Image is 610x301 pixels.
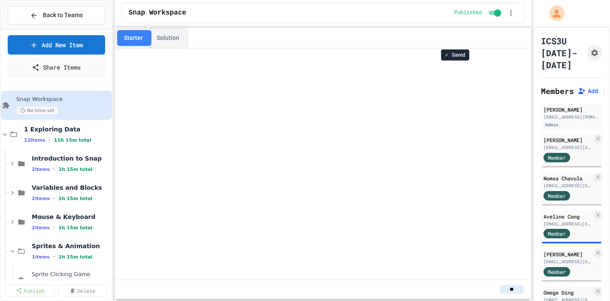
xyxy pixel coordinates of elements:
span: • [53,224,55,231]
div: [EMAIL_ADDRESS][DOMAIN_NAME] [544,221,592,227]
span: 1 Exploring Data [24,125,110,133]
div: Omega Ding [544,289,592,296]
span: Sprites & Animation [32,242,110,250]
div: Aveline Cong [544,213,592,220]
a: Share Items [8,58,105,76]
span: Member [548,154,566,161]
span: Mouse & Keyboard [32,213,110,221]
span: 1h 15m total [58,196,92,201]
div: [EMAIL_ADDRESS][DOMAIN_NAME] [544,182,592,189]
span: • [49,137,51,143]
span: 12 items [24,137,45,143]
span: Introduction to Snap [32,155,110,162]
span: Snap Workspace [129,8,186,18]
span: | [601,86,606,96]
button: Assignment Settings [587,45,602,61]
span: • [53,195,55,202]
span: 2 items [32,167,50,172]
span: Member [548,268,566,276]
span: 1h 15m total [58,167,92,172]
div: Admin [544,121,560,128]
span: Saved [452,52,465,58]
button: Starter [117,30,150,46]
span: Back to Teams [43,11,83,20]
h2: Members [541,85,574,97]
div: My Account [540,3,567,23]
span: Variables and Blocks [32,184,110,192]
span: 2 items [32,225,50,231]
div: Nomsa Chavula [544,174,592,182]
a: Publish [6,285,54,297]
div: [EMAIL_ADDRESS][DOMAIN_NAME] [544,114,600,120]
span: ✓ [445,52,449,58]
span: 11h 15m total [54,137,91,143]
a: Add New Item [8,35,105,55]
iframe: chat widget [539,229,601,266]
button: Add [577,87,598,95]
div: [PERSON_NAME] [544,136,592,144]
span: Member [548,192,566,200]
div: Content is published and visible to students [454,8,503,18]
div: [PERSON_NAME] [544,106,600,113]
iframe: chat widget [574,267,601,292]
span: • [53,253,55,260]
span: 1h 15m total [58,225,92,231]
span: Snap Workspace [16,96,110,103]
span: 1h 15m total [58,254,92,260]
span: 1 items [32,254,50,260]
button: Solution [150,30,186,46]
a: Delete [58,285,106,297]
span: Published [454,9,482,16]
h1: ICS3U [DATE]-[DATE] [541,35,583,71]
button: Back to Teams [8,6,105,24]
iframe: Snap! Programming Environment [115,49,531,283]
span: • [53,166,55,173]
div: [EMAIL_ADDRESS][DOMAIN_NAME] [544,144,592,151]
span: No time set [16,106,58,115]
span: Sprite Clicking Game [32,271,110,278]
span: 2 items [32,196,50,201]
